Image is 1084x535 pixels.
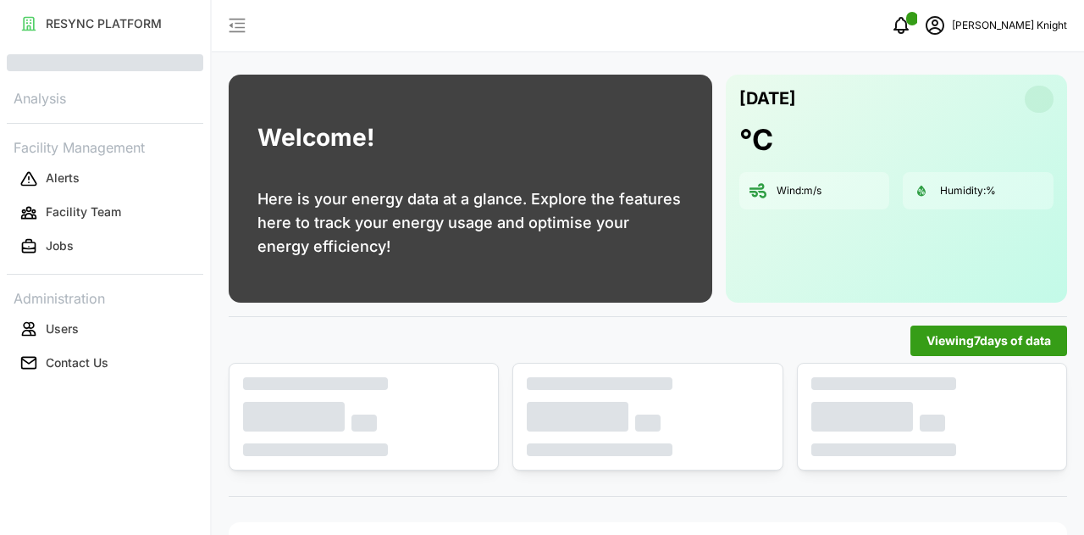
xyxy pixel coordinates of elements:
a: Contact Us [7,346,203,380]
p: [DATE] [739,85,796,113]
p: Administration [7,285,203,309]
p: Wind: m/s [777,184,821,198]
p: [PERSON_NAME] Knight [952,18,1067,34]
p: Facility Team [46,203,121,220]
button: RESYNC PLATFORM [7,8,203,39]
p: Contact Us [46,354,108,371]
button: Facility Team [7,198,203,228]
span: Viewing 7 days of data [926,326,1051,355]
a: Alerts [7,162,203,196]
p: Jobs [46,237,74,254]
button: schedule [918,8,952,42]
p: Here is your energy data at a glance. Explore the features here to track your energy usage and op... [257,187,683,259]
a: Facility Team [7,196,203,230]
button: Alerts [7,164,203,194]
p: Humidity: % [940,184,996,198]
p: Facility Management [7,134,203,159]
p: Analysis [7,85,203,109]
button: notifications [884,8,918,42]
a: Users [7,312,203,346]
p: Users [46,320,79,337]
button: Users [7,314,203,344]
button: Viewing7days of data [910,326,1067,356]
h1: °C [739,121,773,159]
a: Jobs [7,230,203,264]
p: Alerts [46,170,80,187]
h1: Welcome! [257,120,374,156]
p: RESYNC PLATFORM [46,15,162,32]
a: RESYNC PLATFORM [7,7,203,41]
button: Contact Us [7,348,203,378]
button: Jobs [7,231,203,262]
